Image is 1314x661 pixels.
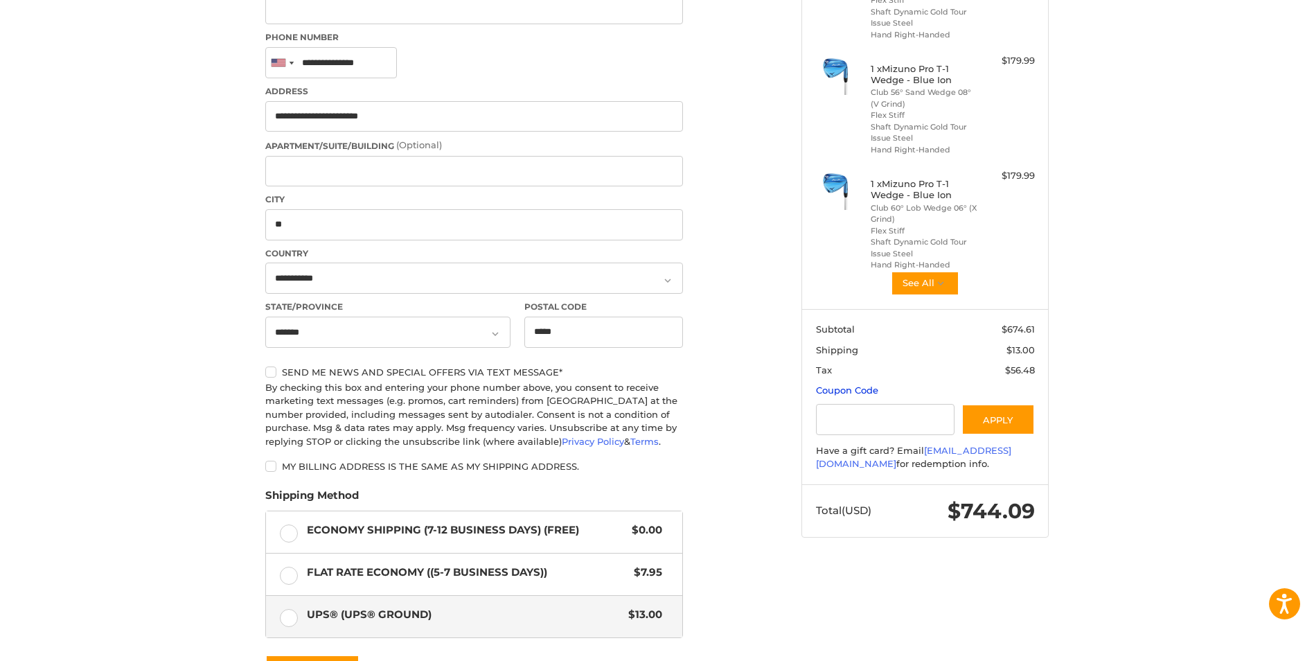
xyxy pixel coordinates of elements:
[621,607,662,623] span: $13.00
[265,31,683,44] label: Phone Number
[1006,344,1035,355] span: $13.00
[265,193,683,206] label: City
[816,385,878,396] a: Coupon Code
[980,169,1035,183] div: $179.99
[266,48,298,78] div: United States: +1
[396,139,442,150] small: (Optional)
[265,247,683,260] label: Country
[816,404,955,435] input: Gift Certificate or Coupon Code
[524,301,684,313] label: Postal Code
[816,504,871,517] span: Total (USD)
[265,488,359,510] legend: Shipping Method
[871,109,977,121] li: Flex Stiff
[871,178,977,201] h4: 1 x Mizuno Pro T-1 Wedge - Blue Ion
[948,498,1035,524] span: $744.09
[816,364,832,376] span: Tax
[562,436,624,447] a: Privacy Policy
[265,367,683,378] label: Send me news and special offers via text message*
[871,29,977,41] li: Hand Right-Handed
[265,381,683,449] div: By checking this box and entering your phone number above, you consent to receive marketing text ...
[816,344,858,355] span: Shipping
[265,461,683,472] label: My billing address is the same as my shipping address.
[307,522,625,538] span: Economy Shipping (7-12 Business Days) (Free)
[980,54,1035,68] div: $179.99
[265,139,683,152] label: Apartment/Suite/Building
[625,522,662,538] span: $0.00
[871,236,977,259] li: Shaft Dynamic Gold Tour Issue Steel
[871,87,977,109] li: Club 56° Sand Wedge 08° (V Grind)
[630,436,659,447] a: Terms
[265,85,683,98] label: Address
[871,202,977,225] li: Club 60° Lob Wedge 06° (X Grind)
[1005,364,1035,376] span: $56.48
[307,607,622,623] span: UPS® (UPS® Ground)
[871,144,977,156] li: Hand Right-Handed
[627,565,662,581] span: $7.95
[816,444,1035,471] div: Have a gift card? Email for redemption info.
[265,301,510,313] label: State/Province
[871,6,977,29] li: Shaft Dynamic Gold Tour Issue Steel
[816,324,855,335] span: Subtotal
[871,121,977,144] li: Shaft Dynamic Gold Tour Issue Steel
[891,271,959,296] button: See All
[871,259,977,271] li: Hand Right-Handed
[871,63,977,86] h4: 1 x Mizuno Pro T-1 Wedge - Blue Ion
[871,225,977,237] li: Flex Stiff
[961,404,1035,435] button: Apply
[307,565,628,581] span: Flat Rate Economy ((5-7 Business Days))
[1002,324,1035,335] span: $674.61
